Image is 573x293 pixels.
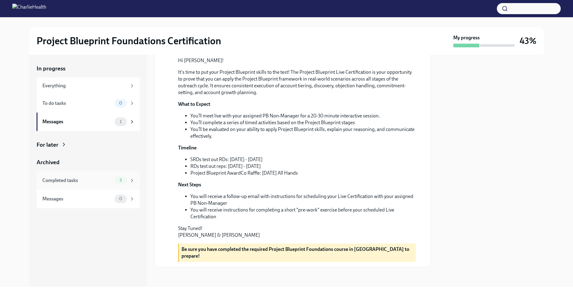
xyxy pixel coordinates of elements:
span: 0 [115,101,126,105]
li: You will receive instructions for completing a short "pre-work" exercise before your scheduled Li... [190,207,416,220]
li: You will receive a follow-up email with instructions for scheduling your Live Certification with ... [190,193,416,207]
img: CharlieHealth [12,4,46,14]
div: Messages [42,196,112,202]
li: You’ll be evaluated on your ability to apply Project Blueprint skills, explain your reasoning, an... [190,126,416,140]
a: Messages1 [37,113,140,131]
span: 1 [116,119,125,124]
a: Archived [37,158,140,166]
p: It's time to put your Project Blueprint skills to the test! The Project Blueprint Live Certificat... [178,69,416,96]
a: In progress [37,65,140,73]
a: Everything [37,77,140,94]
a: Completed tasks3 [37,171,140,190]
div: Everything [42,82,127,89]
li: Project Blueprint AwardCo Raffle: [DATE] All Hands [190,170,416,176]
span: 3 [116,178,126,183]
h3: 43% [520,35,536,46]
a: To do tasks0 [37,94,140,113]
p: Hi [PERSON_NAME]! [178,57,416,64]
a: Messages0 [37,190,140,208]
div: For later [37,141,58,149]
div: Completed tasks [42,177,112,184]
h2: Project Blueprint Foundations Certification [37,35,221,47]
li: RDs test out reps: [DATE] - [DATE] [190,163,416,170]
p: Stay Tuned! [PERSON_NAME] & [PERSON_NAME] [178,225,416,239]
a: For later [37,141,140,149]
li: You’ll meet live with your assigned PB Non-Manager for a 20-30 minute interactive session. [190,113,416,119]
li: You’ll complete a series of timed activities based on the Project Blueprint stages [190,119,416,126]
span: 0 [115,196,126,201]
strong: Next Steps [178,182,201,188]
strong: My progress [453,34,480,41]
strong: Timeline [178,145,197,151]
div: To do tasks [42,100,112,107]
li: SRDs test out RDs: [DATE] - [DATE] [190,156,416,163]
strong: Be sure you have completed the required Project Blueprint Foundations course in [GEOGRAPHIC_DATA]... [181,246,409,259]
div: Messages [42,118,112,125]
strong: What to Expect [178,101,210,107]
